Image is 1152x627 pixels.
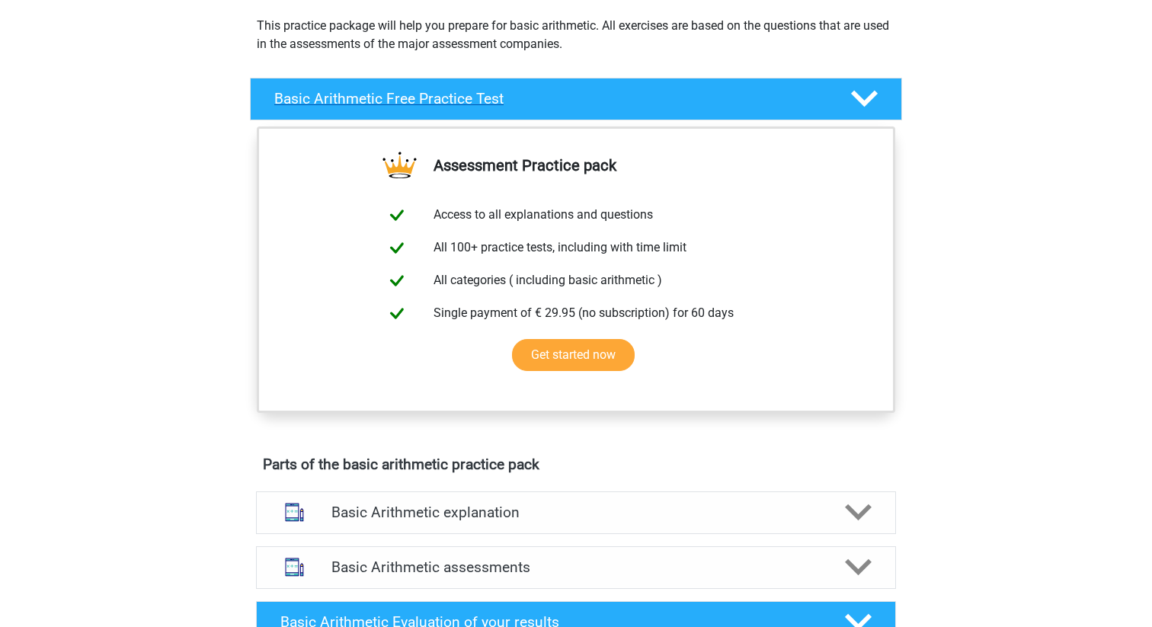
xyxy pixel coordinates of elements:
h4: Basic Arithmetic assessments [331,558,821,576]
img: basic arithmetic explanations [275,493,314,532]
p: This practice package will help you prepare for basic arithmetic. All exercises are based on the ... [257,17,895,53]
a: Basic Arithmetic Free Practice Test [244,78,908,120]
h4: Parts of the basic arithmetic practice pack [263,456,889,473]
img: basic arithmetic assessments [275,548,314,587]
h4: Basic Arithmetic explanation [331,504,821,521]
a: Get started now [512,339,635,371]
a: assessments Basic Arithmetic assessments [250,546,902,589]
h4: Basic Arithmetic Free Practice Test [274,90,826,107]
a: explanations Basic Arithmetic explanation [250,491,902,534]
